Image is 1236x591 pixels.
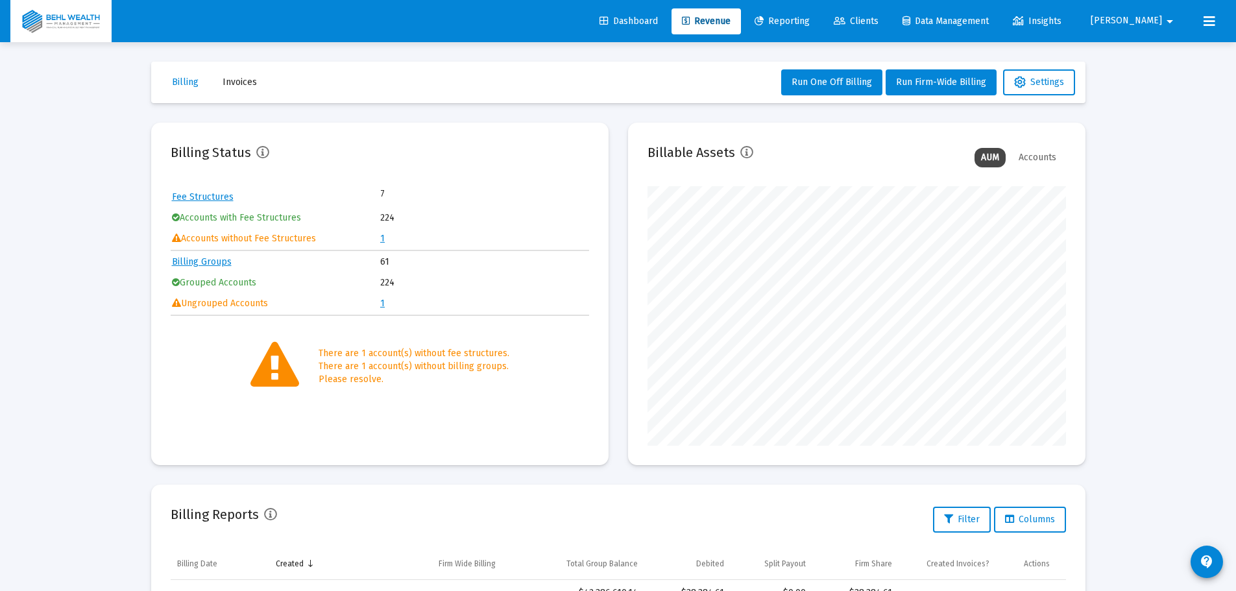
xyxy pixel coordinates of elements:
button: Invoices [212,69,267,95]
span: Data Management [903,16,989,27]
div: Created Invoices? [927,559,989,569]
mat-icon: arrow_drop_down [1162,8,1178,34]
span: Invoices [223,77,257,88]
td: Column Created Invoices? [899,548,1017,579]
td: 7 [380,187,484,200]
div: Total Group Balance [566,559,638,569]
td: Column Created [269,548,409,579]
div: There are 1 account(s) without fee structures. [319,347,509,360]
td: Column Billing Date [171,548,269,579]
a: 1 [380,298,385,309]
span: Insights [1013,16,1061,27]
td: Accounts with Fee Structures [172,208,380,228]
span: Filter [944,514,980,525]
td: Column Split Payout [731,548,812,579]
h2: Billing Status [171,142,251,163]
div: Created [276,559,304,569]
td: 224 [380,273,588,293]
a: Revenue [672,8,741,34]
a: Clients [823,8,889,34]
div: Firm Share [855,559,892,569]
a: Fee Structures [172,191,234,202]
div: Accounts [1012,148,1063,167]
span: Revenue [682,16,731,27]
div: Debited [696,559,724,569]
td: 61 [380,252,588,272]
a: Dashboard [589,8,668,34]
td: 224 [380,208,588,228]
h2: Billable Assets [648,142,735,163]
div: Actions [1024,559,1050,569]
div: Firm Wide Billing [439,559,496,569]
td: Column Firm Share [812,548,899,579]
img: Dashboard [20,8,102,34]
span: [PERSON_NAME] [1091,16,1162,27]
div: Split Payout [764,559,806,569]
span: Billing [172,77,199,88]
td: Column Actions [1017,548,1065,579]
span: Columns [1005,514,1055,525]
a: Reporting [744,8,820,34]
td: Grouped Accounts [172,273,380,293]
a: 1 [380,233,385,244]
span: Reporting [755,16,810,27]
button: Filter [933,507,991,533]
td: Ungrouped Accounts [172,294,380,313]
span: Dashboard [600,16,658,27]
span: Clients [834,16,879,27]
td: Accounts without Fee Structures [172,229,380,248]
span: Settings [1014,77,1064,88]
h2: Billing Reports [171,504,259,525]
button: Run One Off Billing [781,69,882,95]
div: Billing Date [177,559,217,569]
span: Run One Off Billing [792,77,872,88]
div: There are 1 account(s) without billing groups. [319,360,509,373]
button: Billing [162,69,209,95]
button: Run Firm-Wide Billing [886,69,997,95]
td: Column Firm Wide Billing [409,548,526,579]
a: Data Management [892,8,999,34]
div: AUM [975,148,1006,167]
button: [PERSON_NAME] [1075,8,1193,34]
button: Columns [994,507,1066,533]
mat-icon: contact_support [1199,554,1215,570]
td: Column Debited [644,548,731,579]
span: Run Firm-Wide Billing [896,77,986,88]
a: Insights [1002,8,1072,34]
button: Settings [1003,69,1075,95]
div: Please resolve. [319,373,509,386]
a: Billing Groups [172,256,232,267]
td: Column Total Group Balance [526,548,644,579]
